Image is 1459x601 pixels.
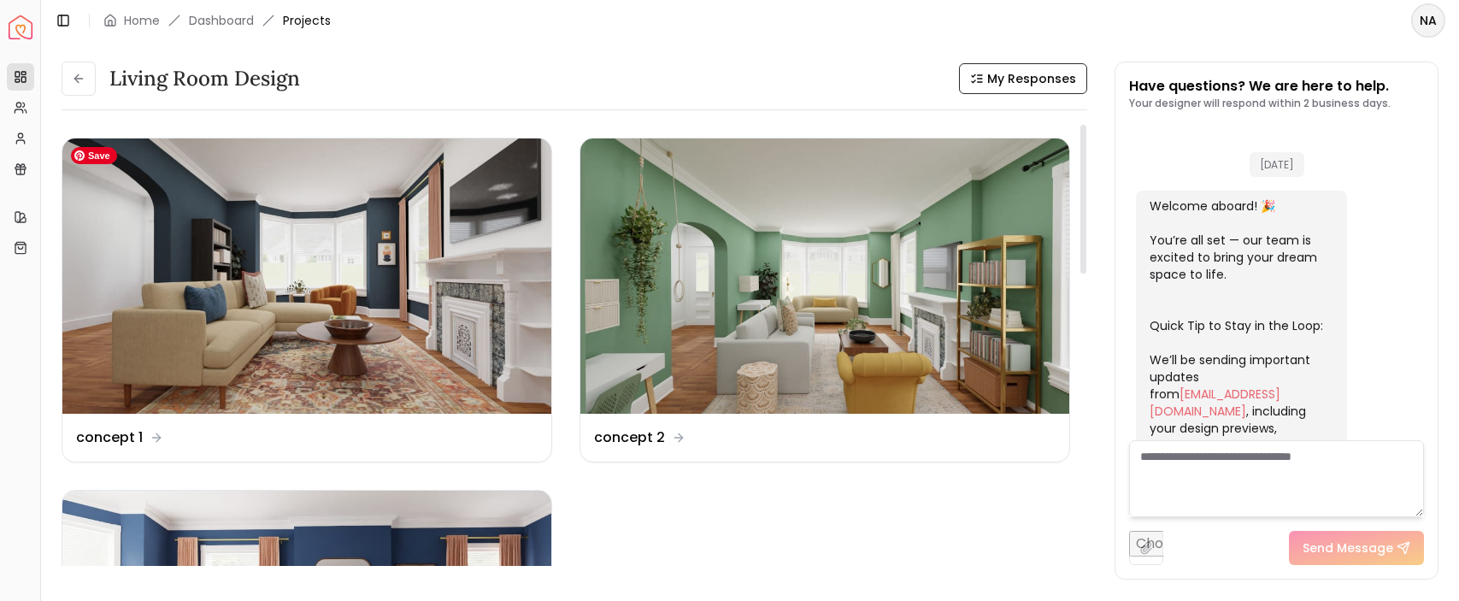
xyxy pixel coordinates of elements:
span: [DATE] [1250,152,1304,177]
button: My Responses [959,63,1087,94]
a: Home [124,12,160,29]
span: Projects [283,12,331,29]
button: NA [1411,3,1445,38]
a: Spacejoy [9,15,32,39]
a: concept 2concept 2 [579,138,1070,463]
img: concept 1 [62,138,551,414]
dd: concept 1 [76,427,143,448]
a: concept 1concept 1 [62,138,552,463]
nav: breadcrumb [103,12,331,29]
dd: concept 2 [594,427,665,448]
span: My Responses [987,70,1076,87]
p: Have questions? We are here to help. [1129,76,1391,97]
a: Dashboard [189,12,254,29]
a: [EMAIL_ADDRESS][DOMAIN_NAME] [1150,386,1280,420]
h3: Living Room design [109,65,300,92]
span: NA [1413,5,1444,36]
p: Your designer will respond within 2 business days. [1129,97,1391,110]
img: Spacejoy Logo [9,15,32,39]
span: Save [71,147,117,164]
img: concept 2 [580,138,1069,414]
